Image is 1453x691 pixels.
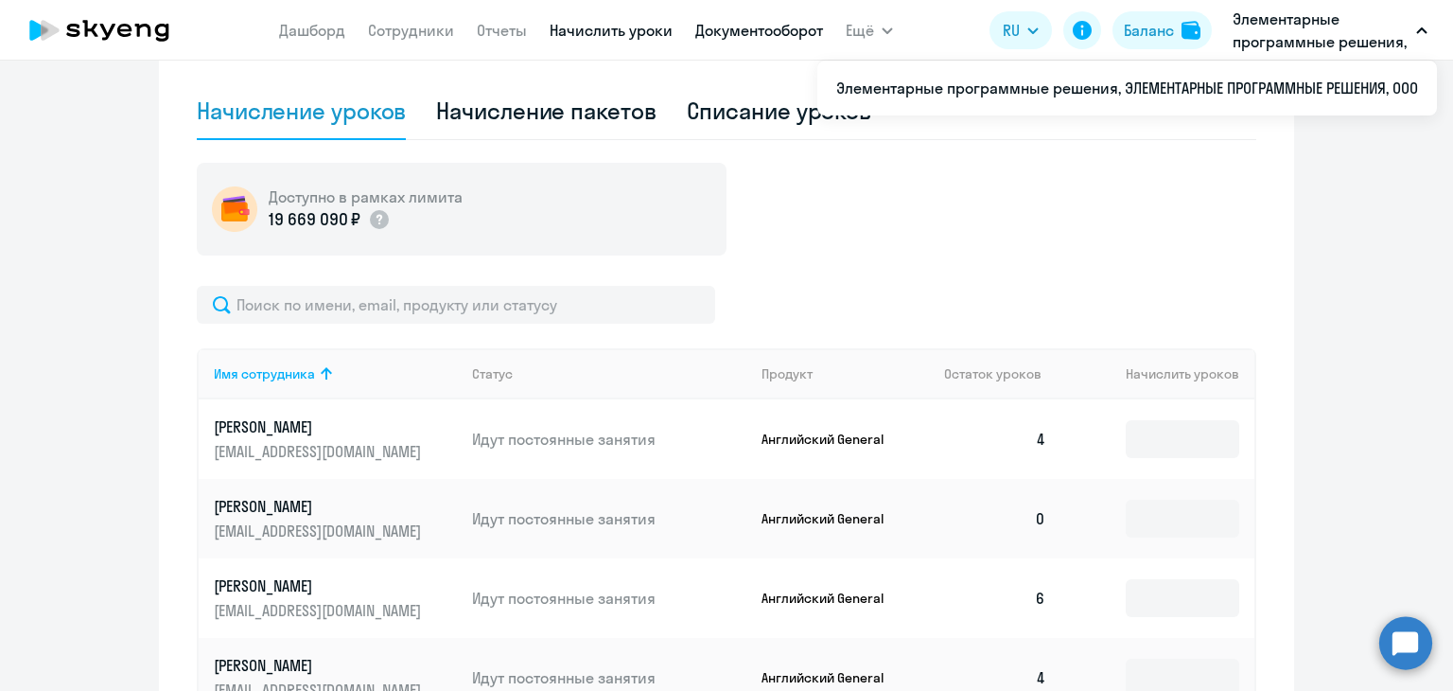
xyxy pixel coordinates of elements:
span: Ещё [846,19,874,42]
ul: Ещё [817,61,1437,115]
p: Английский General [762,590,903,607]
input: Поиск по имени, email, продукту или статусу [197,286,715,324]
span: RU [1003,19,1020,42]
a: [PERSON_NAME][EMAIL_ADDRESS][DOMAIN_NAME] [214,416,457,462]
p: [PERSON_NAME] [214,576,426,596]
div: Имя сотрудника [214,365,315,382]
p: [PERSON_NAME] [214,416,426,437]
a: Дашборд [279,21,345,40]
img: wallet-circle.png [212,186,257,232]
td: 4 [929,399,1061,479]
p: Идут постоянные занятия [472,429,746,450]
p: 19 669 090 ₽ [269,207,360,232]
button: Ещё [846,11,893,49]
div: Статус [472,365,513,382]
td: 0 [929,479,1061,558]
p: Английский General [762,510,903,527]
a: Начислить уроки [550,21,673,40]
p: Английский General [762,669,903,686]
p: Английский General [762,431,903,448]
p: [EMAIL_ADDRESS][DOMAIN_NAME] [214,441,426,462]
div: Продукт [762,365,930,382]
a: [PERSON_NAME][EMAIL_ADDRESS][DOMAIN_NAME] [214,576,457,621]
td: 6 [929,558,1061,638]
div: Баланс [1124,19,1174,42]
div: Имя сотрудника [214,365,457,382]
button: RU [989,11,1052,49]
div: Начисление уроков [197,96,406,126]
a: Документооборот [695,21,823,40]
p: [PERSON_NAME] [214,496,426,517]
p: Идут постоянные занятия [472,588,746,609]
div: Остаток уроков [944,365,1061,382]
a: Отчеты [477,21,527,40]
a: [PERSON_NAME][EMAIL_ADDRESS][DOMAIN_NAME] [214,496,457,541]
div: Статус [472,365,746,382]
div: Начисление пакетов [436,96,656,126]
th: Начислить уроков [1061,348,1254,399]
p: [EMAIL_ADDRESS][DOMAIN_NAME] [214,600,426,621]
p: Элементарные программные решения, ЭЛЕМЕНТАРНЫЕ ПРОГРАММНЫЕ РЕШЕНИЯ, ООО [1233,8,1409,53]
div: Списание уроков [687,96,872,126]
button: Балансbalance [1112,11,1212,49]
p: [EMAIL_ADDRESS][DOMAIN_NAME] [214,521,426,541]
h5: Доступно в рамках лимита [269,186,463,207]
a: Сотрудники [368,21,454,40]
div: Продукт [762,365,813,382]
button: Элементарные программные решения, ЭЛЕМЕНТАРНЫЕ ПРОГРАММНЫЕ РЕШЕНИЯ, ООО [1223,8,1437,53]
p: Идут постоянные занятия [472,508,746,529]
p: Идут постоянные занятия [472,667,746,688]
img: balance [1182,21,1200,40]
span: Остаток уроков [944,365,1042,382]
p: [PERSON_NAME] [214,655,426,676]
